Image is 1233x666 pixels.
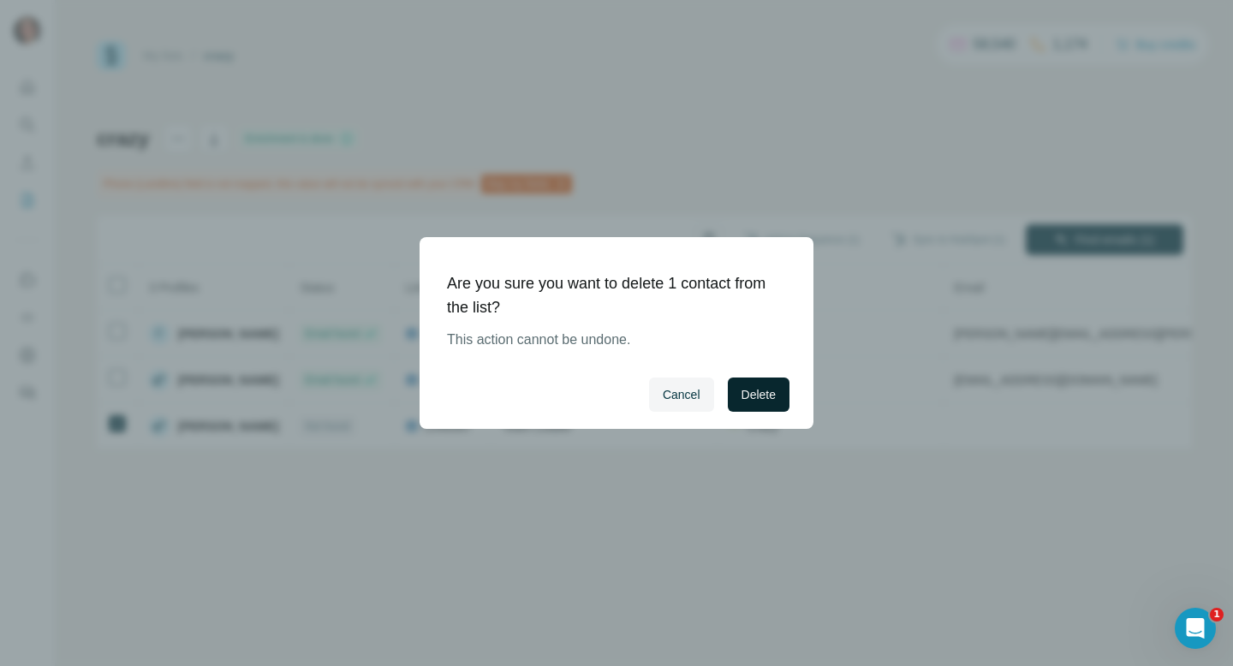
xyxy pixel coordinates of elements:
span: Cancel [663,386,700,403]
span: 1 [1210,608,1224,621]
iframe: Intercom live chat [1175,608,1216,649]
p: This action cannot be undone. [447,330,772,350]
button: Delete [728,378,789,412]
h1: Are you sure you want to delete 1 contact from the list? [447,271,772,319]
button: Cancel [649,378,714,412]
span: Delete [742,386,776,403]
